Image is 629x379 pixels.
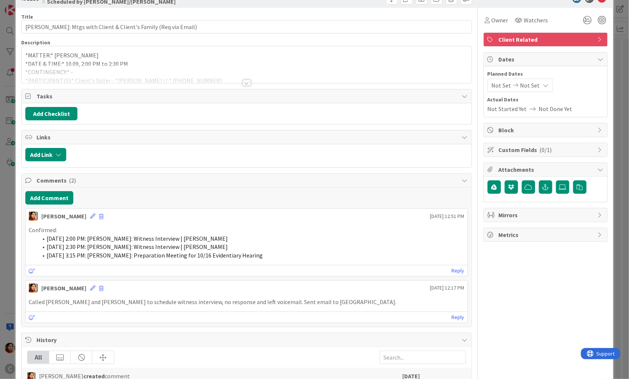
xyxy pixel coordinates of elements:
[488,104,527,113] span: Not Started Yet
[21,20,472,34] input: type card name here...
[21,39,50,46] span: Description
[29,284,38,293] img: PM
[499,165,594,174] span: Attachments
[380,351,466,364] input: Search...
[47,235,228,242] span: [DATE] 2:00 PM: [PERSON_NAME]: Witness Interview | [PERSON_NAME]
[540,146,552,154] span: ( 0/1 )
[36,133,458,142] span: Links
[25,107,77,120] button: Add Checklist
[41,284,86,293] div: [PERSON_NAME]
[29,298,464,306] p: Called [PERSON_NAME] and [PERSON_NAME] to schedule witness interview, no response and left voicem...
[520,81,540,90] span: Not Set
[36,92,458,101] span: Tasks
[430,284,464,292] span: [DATE] 12:17 PM
[16,1,34,10] span: Support
[69,177,76,184] span: ( 2 )
[499,230,594,239] span: Metrics
[36,335,458,344] span: History
[499,126,594,135] span: Block
[524,16,548,25] span: Watchers
[29,212,38,221] img: PM
[492,81,511,90] span: Not Set
[36,176,458,185] span: Comments
[25,51,468,60] p: *MATTER:* [PERSON_NAME]
[430,212,464,220] span: [DATE] 12:51 PM
[499,211,594,219] span: Mirrors
[29,226,464,234] p: Confirmed:
[499,55,594,64] span: Dates
[452,313,464,322] a: Reply
[488,96,604,104] span: Actual Dates
[41,212,86,221] div: [PERSON_NAME]
[21,13,33,20] label: Title
[492,16,508,25] span: Owner
[452,266,464,275] a: Reply
[25,191,73,205] button: Add Comment
[47,252,263,259] span: [DATE] 3:15 PM: [PERSON_NAME]: Preparation Meeting for 10/16 Evidentiary Hearing
[25,148,66,161] button: Add Link
[499,35,594,44] span: Client Related
[499,145,594,154] span: Custom Fields
[28,351,49,364] div: All
[25,60,468,68] p: *DATE & TIME:* 10.09, 2:00 PM to 2:30 PM
[539,104,572,113] span: Not Done Yet
[47,243,228,250] span: [DATE] 2:30 PM: [PERSON_NAME]: Witness Interview | [PERSON_NAME]
[488,70,604,78] span: Planned Dates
